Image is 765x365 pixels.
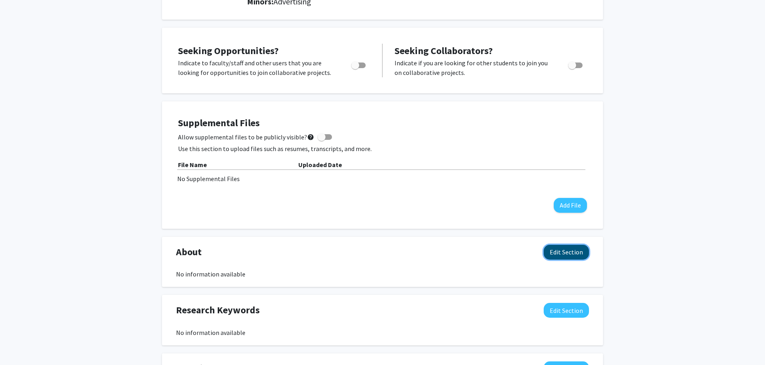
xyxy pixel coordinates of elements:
[395,58,553,77] p: Indicate if you are looking for other students to join you on collaborative projects.
[395,44,493,57] span: Seeking Collaborators?
[544,245,589,260] button: Edit About
[177,174,588,184] div: No Supplemental Files
[565,58,587,70] div: Toggle
[348,58,370,70] div: Toggle
[307,132,314,142] mat-icon: help
[178,144,587,153] p: Use this section to upload files such as resumes, transcripts, and more.
[176,269,589,279] div: No information available
[176,328,589,337] div: No information available
[178,58,336,77] p: Indicate to faculty/staff and other users that you are looking for opportunities to join collabor...
[178,161,207,169] b: File Name
[6,329,34,359] iframe: Chat
[178,117,587,129] h4: Supplemental Files
[554,198,587,213] button: Add File
[176,245,202,259] span: About
[298,161,342,169] b: Uploaded Date
[544,303,589,318] button: Edit Research Keywords
[178,44,279,57] span: Seeking Opportunities?
[176,303,260,317] span: Research Keywords
[178,132,314,142] span: Allow supplemental files to be publicly visible?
